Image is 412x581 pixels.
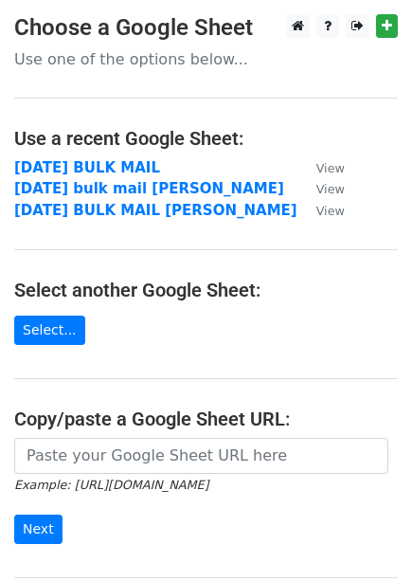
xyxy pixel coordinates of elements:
[14,408,398,430] h4: Copy/paste a Google Sheet URL:
[316,204,345,218] small: View
[297,159,345,176] a: View
[14,438,388,474] input: Paste your Google Sheet URL here
[316,161,345,175] small: View
[14,180,284,197] a: [DATE] bulk mail [PERSON_NAME]
[14,478,208,492] small: Example: [URL][DOMAIN_NAME]
[14,279,398,301] h4: Select another Google Sheet:
[297,202,345,219] a: View
[14,14,398,42] h3: Choose a Google Sheet
[14,127,398,150] h4: Use a recent Google Sheet:
[14,159,160,176] a: [DATE] BULK MAIL
[14,49,398,69] p: Use one of the options below...
[316,182,345,196] small: View
[14,515,63,544] input: Next
[297,180,345,197] a: View
[14,202,297,219] a: [DATE] BULK MAIL [PERSON_NAME]
[14,316,85,345] a: Select...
